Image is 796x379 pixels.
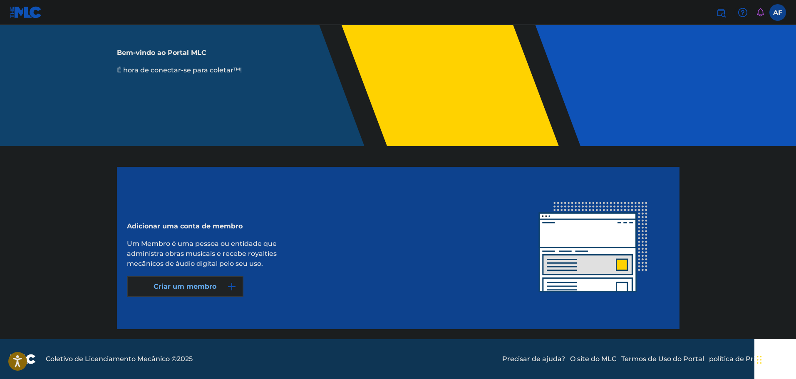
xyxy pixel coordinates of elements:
[154,282,216,290] font: Criar um membro
[10,6,42,18] img: Logotipo da MLC
[738,7,748,17] img: ajuda
[757,347,762,372] div: Arrastar
[570,355,616,363] font: O site do MLC
[177,355,193,363] font: 2025
[117,66,242,74] font: É hora de conectar-se para coletar™!
[46,355,177,363] font: Coletivo de Licenciamento Mecânico ©
[709,354,786,364] a: política de Privacidade
[127,222,243,230] font: Adicionar uma conta de membro
[713,4,729,21] a: Pesquisa pública
[754,339,796,379] iframe: Widget de bate-papo
[570,354,616,364] a: O site do MLC
[716,7,726,17] img: procurar
[621,355,704,363] font: Termos de Uso do Portal
[127,240,277,268] font: Um Membro é uma pessoa ou entidade que administra obras musicais e recebe royalties mecânicos de ...
[127,276,243,297] a: Criar um membro
[756,8,764,17] div: Notificações
[502,355,565,363] font: Precisar de ajuda?
[734,4,751,21] div: Ajuda
[117,49,206,57] font: Bem-vindo ao Portal MLC
[769,4,786,21] div: Menu do usuário
[502,354,565,364] a: Precisar de ajuda?
[10,354,36,364] img: logotipo
[754,339,796,379] div: Widget de chat
[621,354,704,364] a: Termos de Uso do Portal
[709,355,786,363] font: política de Privacidade
[517,172,670,324] img: imagem
[227,282,237,292] img: 9d2ae6d4665cec9f34b9.svg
